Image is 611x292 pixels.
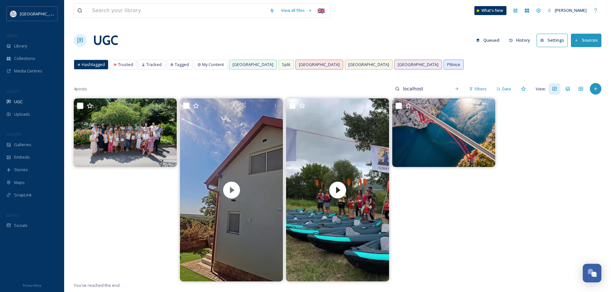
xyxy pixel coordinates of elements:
span: View: [536,86,546,92]
span: Media Centres [14,68,42,74]
span: Split [282,62,290,68]
span: Embeds [14,154,30,160]
span: Trusted [118,62,133,68]
input: Search your library [89,4,266,18]
span: Date [502,86,511,92]
span: Filters [475,86,487,92]
span: Library [14,43,27,49]
span: Privacy Policy [23,283,41,288]
a: Queued [473,34,506,46]
img: thumbnail [286,98,389,281]
a: [PERSON_NAME] [544,4,590,17]
span: Maps [14,179,25,186]
span: COLLECT [6,89,20,94]
span: SnapLink [14,192,32,198]
span: [GEOGRAPHIC_DATA] [348,62,389,68]
span: Tracked [146,62,162,68]
span: [GEOGRAPHIC_DATA] [299,62,340,68]
span: Plitvice [447,62,460,68]
img: HTZ_logo_EN.svg [10,11,17,17]
span: Hashtagged [82,62,105,68]
span: [PERSON_NAME] [555,7,587,13]
span: UGC [14,99,23,105]
span: Stories [14,167,28,173]
span: Collections [14,55,35,62]
video: Kajak tura po rijeci Matici uz degustaciju domaćih vina i lokalnih specijaliteta. 🚣🥂🧀🥩 Info & rez... [286,98,389,281]
a: What's New [474,6,506,15]
input: Search [400,82,448,95]
span: 4 posts [74,86,87,92]
span: Uploads [14,111,30,117]
span: WIDGETS [6,132,21,137]
button: Settings [537,34,568,47]
button: History [506,34,534,46]
span: Socials [14,222,28,229]
a: Settings [537,34,571,47]
video: 🏡✨ Dobro došli u Panorama House Aljmaš – mjesto gdje se odmor pretvara u doživljaj! Nosimo oznaku... [180,98,283,281]
img: 🎉 95 iznajmljivača s Krka = 95 ponosnih Local Host domaćina! U petak smo u Krku svečano dodijelil... [74,98,177,167]
span: Tagged [175,62,189,68]
span: MEDIA [6,33,18,38]
div: 🇬🇧 [315,5,327,16]
span: [GEOGRAPHIC_DATA] [398,62,438,68]
span: My Content [202,62,224,68]
button: Queued [473,34,503,46]
a: View all files [278,4,315,17]
a: UGC [93,31,118,50]
a: History [506,34,537,46]
span: SOCIALS [6,213,19,217]
img: 🏡 Nova oznaka za istinske domaćine! 🇭🇷 "Vaš domaćin / Local Host" sada prepoznaje autentičnost, t... [392,98,495,167]
button: Open Chat [583,264,601,282]
span: [GEOGRAPHIC_DATA] [20,11,61,17]
span: Galleries [14,142,31,148]
span: [GEOGRAPHIC_DATA] [233,62,273,68]
span: You've reached the end [74,282,120,288]
button: Sources [571,34,601,47]
img: thumbnail [180,98,283,281]
a: Privacy Policy [23,281,41,289]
